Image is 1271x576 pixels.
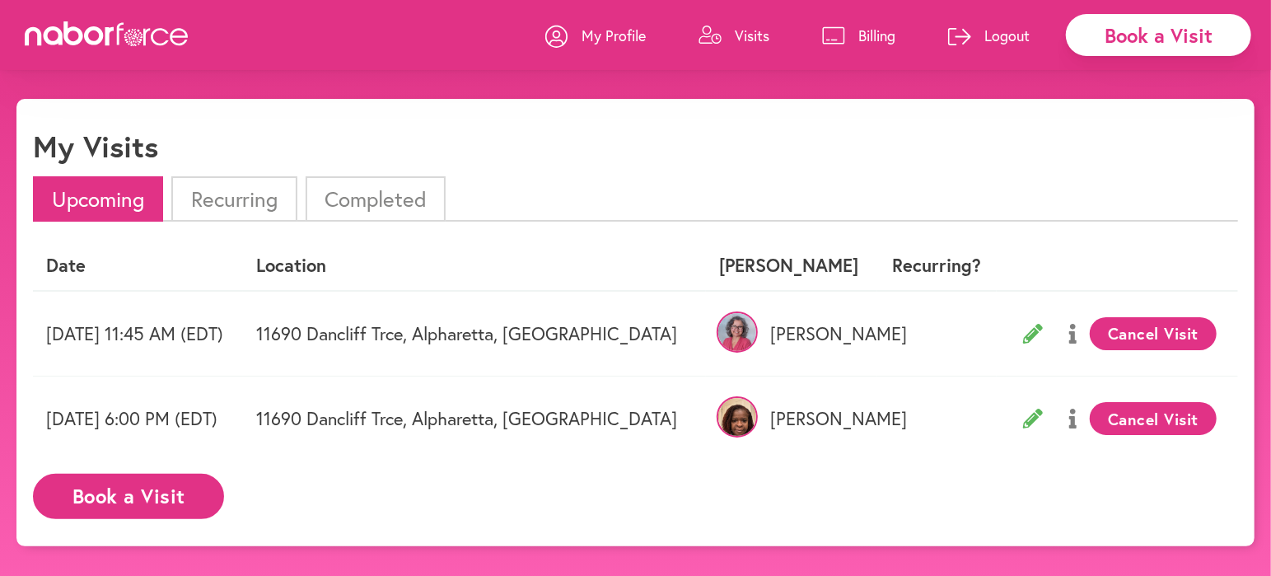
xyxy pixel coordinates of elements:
[33,291,243,377] td: [DATE] 11:45 AM (EDT)
[33,486,224,502] a: Book a Visit
[243,241,706,290] th: Location
[243,377,706,461] td: 11690 Dancliff Trce, Alpharetta, [GEOGRAPHIC_DATA]
[822,11,895,60] a: Billing
[582,26,646,45] p: My Profile
[306,176,446,222] li: Completed
[719,408,864,429] p: [PERSON_NAME]
[1090,402,1217,435] button: Cancel Visit
[877,241,997,290] th: Recurring?
[33,377,243,461] td: [DATE] 6:00 PM (EDT)
[717,396,758,438] img: b58fP9iDRJaMXK265Ics
[171,176,297,222] li: Recurring
[699,11,769,60] a: Visits
[706,241,877,290] th: [PERSON_NAME]
[545,11,646,60] a: My Profile
[1066,14,1251,56] div: Book a Visit
[984,26,1030,45] p: Logout
[243,291,706,377] td: 11690 Dancliff Trce, Alpharetta, [GEOGRAPHIC_DATA]
[33,241,243,290] th: Date
[1090,317,1217,350] button: Cancel Visit
[948,11,1030,60] a: Logout
[717,311,758,353] img: Oay20tjT9WcW4w73nkye
[33,474,224,519] button: Book a Visit
[735,26,769,45] p: Visits
[33,176,163,222] li: Upcoming
[33,129,158,164] h1: My Visits
[719,323,864,344] p: [PERSON_NAME]
[858,26,895,45] p: Billing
